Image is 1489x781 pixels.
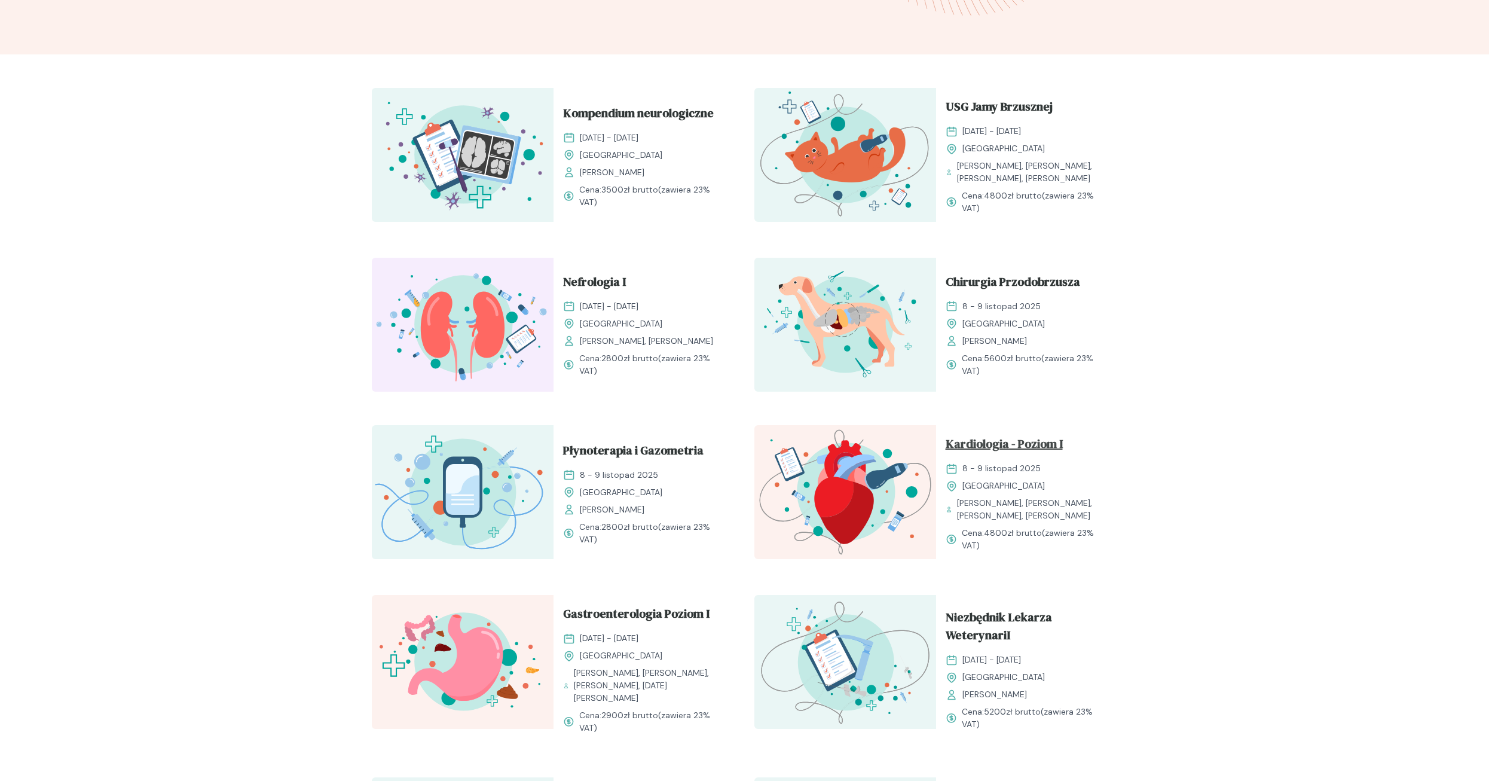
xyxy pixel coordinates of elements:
[962,688,1027,701] span: [PERSON_NAME]
[563,441,704,464] span: Płynoterapia i Gazometria
[580,166,644,179] span: [PERSON_NAME]
[580,335,713,347] span: [PERSON_NAME], [PERSON_NAME]
[580,649,662,662] span: [GEOGRAPHIC_DATA]
[962,142,1045,155] span: [GEOGRAPHIC_DATA]
[580,504,644,516] span: [PERSON_NAME]
[754,258,936,392] img: ZpbG-B5LeNNTxNnI_ChiruJB_T.svg
[962,335,1027,347] span: [PERSON_NAME]
[601,710,658,721] span: 2900 zł brutto
[754,88,936,222] img: ZpbG_h5LeNNTxNnP_USG_JB_T.svg
[580,300,638,313] span: [DATE] - [DATE]
[563,605,710,627] span: Gastroenterologia Poziom I
[580,469,658,481] span: 8 - 9 listopad 2025
[946,97,1053,120] span: USG Jamy Brzusznej
[946,435,1063,457] span: Kardiologia - Poziom I
[579,521,726,546] span: Cena: (zawiera 23% VAT)
[946,273,1080,295] span: Chirurgia Przodobrzusza
[946,273,1108,295] a: Chirurgia Przodobrzusza
[984,527,1042,538] span: 4800 zł brutto
[563,104,726,127] a: Kompendium neurologiczne
[372,88,554,222] img: Z2B805bqstJ98kzs_Neuro_T.svg
[563,104,714,127] span: Kompendium neurologiczne
[563,441,726,464] a: Płynoterapia i Gazometria
[580,486,662,499] span: [GEOGRAPHIC_DATA]
[372,425,554,559] img: Zpay8B5LeNNTxNg0_P%C5%82ynoterapia_T.svg
[962,527,1108,552] span: Cena: (zawiera 23% VAT)
[601,353,658,364] span: 2800 zł brutto
[962,352,1108,377] span: Cena: (zawiera 23% VAT)
[962,190,1108,215] span: Cena: (zawiera 23% VAT)
[984,190,1042,201] span: 4800 zł brutto
[601,521,658,532] span: 2800 zł brutto
[962,318,1045,330] span: [GEOGRAPHIC_DATA]
[580,149,662,161] span: [GEOGRAPHIC_DATA]
[962,462,1041,475] span: 8 - 9 listopad 2025
[580,132,638,144] span: [DATE] - [DATE]
[962,654,1021,666] span: [DATE] - [DATE]
[563,605,726,627] a: Gastroenterologia Poziom I
[962,300,1041,313] span: 8 - 9 listopad 2025
[601,184,658,195] span: 3500 zł brutto
[984,706,1041,717] span: 5200 zł brutto
[563,273,726,295] a: Nefrologia I
[957,160,1108,185] span: [PERSON_NAME], [PERSON_NAME], [PERSON_NAME], [PERSON_NAME]
[372,258,554,392] img: ZpbSsR5LeNNTxNrh_Nefro_T.svg
[754,595,936,729] img: aHe4VUMqNJQqH-M0_ProcMH_T.svg
[580,318,662,330] span: [GEOGRAPHIC_DATA]
[580,632,638,645] span: [DATE] - [DATE]
[754,425,936,559] img: ZpbGfh5LeNNTxNm4_KardioI_T.svg
[962,671,1045,684] span: [GEOGRAPHIC_DATA]
[962,125,1021,138] span: [DATE] - [DATE]
[946,97,1108,120] a: USG Jamy Brzusznej
[372,595,554,729] img: Zpbdlx5LeNNTxNvT_GastroI_T.svg
[946,435,1108,457] a: Kardiologia - Poziom I
[984,353,1041,364] span: 5600 zł brutto
[579,709,726,734] span: Cena: (zawiera 23% VAT)
[962,706,1108,731] span: Cena: (zawiera 23% VAT)
[579,352,726,377] span: Cena: (zawiera 23% VAT)
[957,497,1108,522] span: [PERSON_NAME], [PERSON_NAME], [PERSON_NAME], [PERSON_NAME]
[579,184,726,209] span: Cena: (zawiera 23% VAT)
[962,480,1045,492] span: [GEOGRAPHIC_DATA]
[563,273,626,295] span: Nefrologia I
[574,667,726,704] span: [PERSON_NAME], [PERSON_NAME], [PERSON_NAME], [DATE][PERSON_NAME]
[946,608,1108,649] a: Niezbędnik Lekarza WeterynariI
